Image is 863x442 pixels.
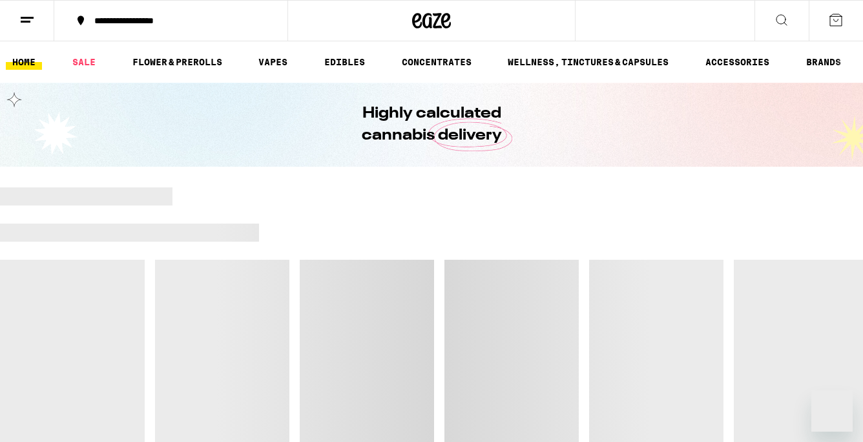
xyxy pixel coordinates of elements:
a: EDIBLES [318,54,371,70]
a: ACCESSORIES [699,54,776,70]
a: VAPES [252,54,294,70]
a: FLOWER & PREROLLS [126,54,229,70]
a: WELLNESS, TINCTURES & CAPSULES [501,54,675,70]
a: BRANDS [800,54,847,70]
a: HOME [6,54,42,70]
a: SALE [66,54,102,70]
a: CONCENTRATES [395,54,478,70]
iframe: Button to launch messaging window [811,390,853,432]
h1: Highly calculated cannabis delivery [325,103,538,147]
